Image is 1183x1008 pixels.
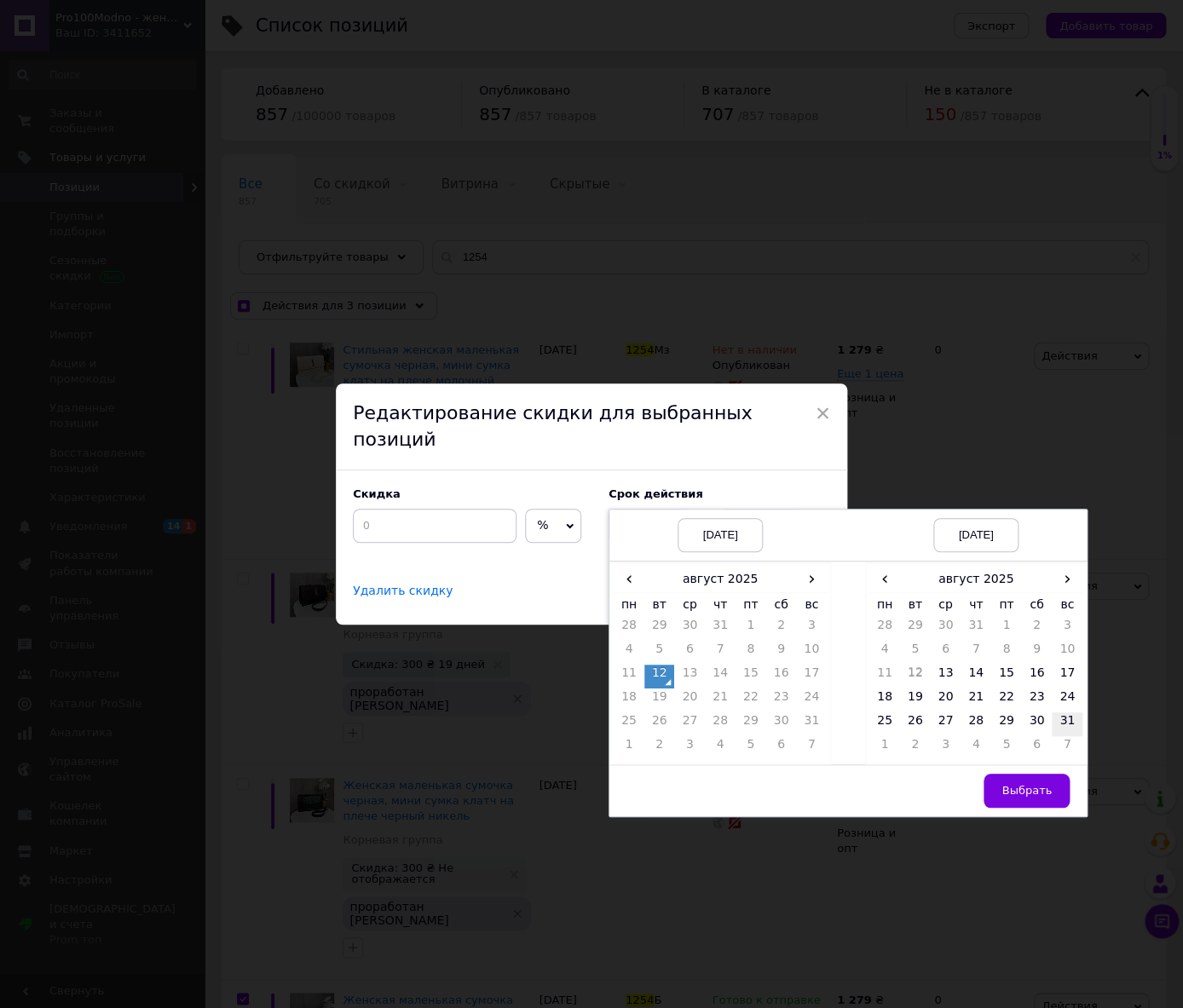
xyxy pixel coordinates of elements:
[614,736,644,760] td: 1
[984,774,1070,808] button: Выбрать
[614,592,644,617] th: пн
[900,567,1053,592] th: август 2025
[1022,592,1053,617] th: сб
[991,712,1022,736] td: 29
[736,592,766,617] th: пт
[736,665,766,688] td: 15
[766,617,797,641] td: 2
[766,688,797,712] td: 23
[609,487,830,500] label: Cрок действия
[869,567,900,591] span: ‹
[796,712,827,736] td: 31
[1052,712,1082,736] td: 31
[644,688,675,712] td: 19
[991,736,1022,760] td: 5
[900,688,931,712] td: 19
[614,567,644,591] span: ‹
[1022,688,1053,712] td: 23
[930,617,961,641] td: 30
[961,641,991,665] td: 7
[1052,665,1082,688] td: 17
[644,736,675,760] td: 2
[614,641,644,665] td: 4
[674,665,705,688] td: 13
[705,736,736,760] td: 4
[644,665,675,688] td: 12
[1022,712,1053,736] td: 30
[674,712,705,736] td: 27
[766,592,797,617] th: сб
[900,736,931,760] td: 2
[674,617,705,641] td: 30
[766,736,797,760] td: 6
[1052,592,1082,617] th: вс
[991,617,1022,641] td: 1
[1022,736,1053,760] td: 6
[961,665,991,688] td: 14
[705,688,736,712] td: 21
[796,592,827,617] th: вс
[614,688,644,712] td: 18
[614,712,644,736] td: 25
[537,518,548,532] span: %
[900,641,931,665] td: 5
[674,592,705,617] th: ср
[869,688,900,712] td: 18
[991,688,1022,712] td: 22
[796,617,827,641] td: 3
[644,641,675,665] td: 5
[930,641,961,665] td: 6
[678,518,763,552] div: [DATE]
[815,399,830,428] span: ×
[705,665,736,688] td: 14
[930,592,961,617] th: ср
[961,592,991,617] th: чт
[736,736,766,760] td: 5
[736,712,766,736] td: 29
[644,617,675,641] td: 29
[705,712,736,736] td: 28
[353,402,752,450] span: Редактирование скидки для выбранных позиций
[705,592,736,617] th: чт
[869,736,900,760] td: 1
[1052,641,1082,665] td: 10
[614,617,644,641] td: 28
[796,665,827,688] td: 17
[991,665,1022,688] td: 15
[644,712,675,736] td: 26
[674,736,705,760] td: 3
[674,688,705,712] td: 20
[1022,617,1053,641] td: 2
[1001,784,1052,797] span: Выбрать
[869,712,900,736] td: 25
[1022,665,1053,688] td: 16
[1052,736,1082,760] td: 7
[644,567,797,592] th: август 2025
[930,665,961,688] td: 13
[736,617,766,641] td: 1
[736,688,766,712] td: 22
[644,592,675,617] th: вт
[1022,641,1053,665] td: 9
[766,641,797,665] td: 9
[766,665,797,688] td: 16
[991,592,1022,617] th: пт
[930,688,961,712] td: 20
[1052,688,1082,712] td: 24
[796,641,827,665] td: 10
[766,712,797,736] td: 30
[353,509,516,543] input: 0
[900,592,931,617] th: вт
[961,712,991,736] td: 28
[900,617,931,641] td: 29
[900,712,931,736] td: 26
[869,641,900,665] td: 4
[796,688,827,712] td: 24
[900,665,931,688] td: 12
[961,688,991,712] td: 21
[614,665,644,688] td: 11
[869,665,900,688] td: 11
[796,736,827,760] td: 7
[705,617,736,641] td: 31
[930,712,961,736] td: 27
